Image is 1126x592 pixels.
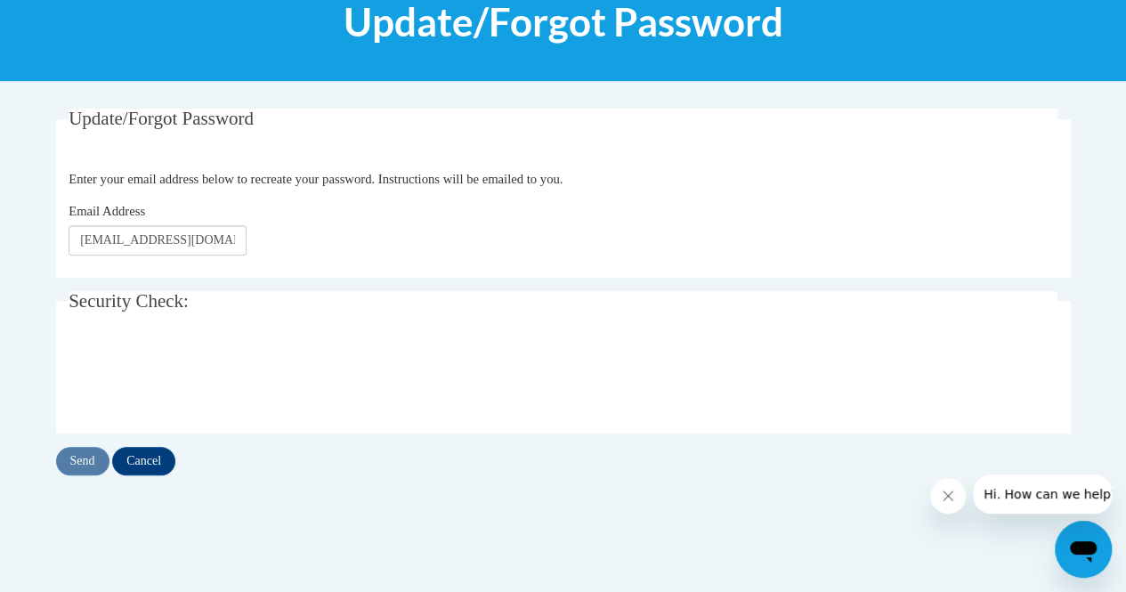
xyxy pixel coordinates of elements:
iframe: Message from company [973,474,1112,514]
span: Enter your email address below to recreate your password. Instructions will be emailed to you. [69,172,563,186]
span: Email Address [69,204,145,218]
iframe: reCAPTCHA [69,342,339,411]
span: Security Check: [69,290,189,312]
input: Cancel [112,447,175,475]
iframe: Button to launch messaging window [1055,521,1112,578]
span: Hi. How can we help? [11,12,144,27]
span: Update/Forgot Password [69,108,254,129]
input: Email [69,225,247,255]
iframe: Close message [930,478,966,514]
